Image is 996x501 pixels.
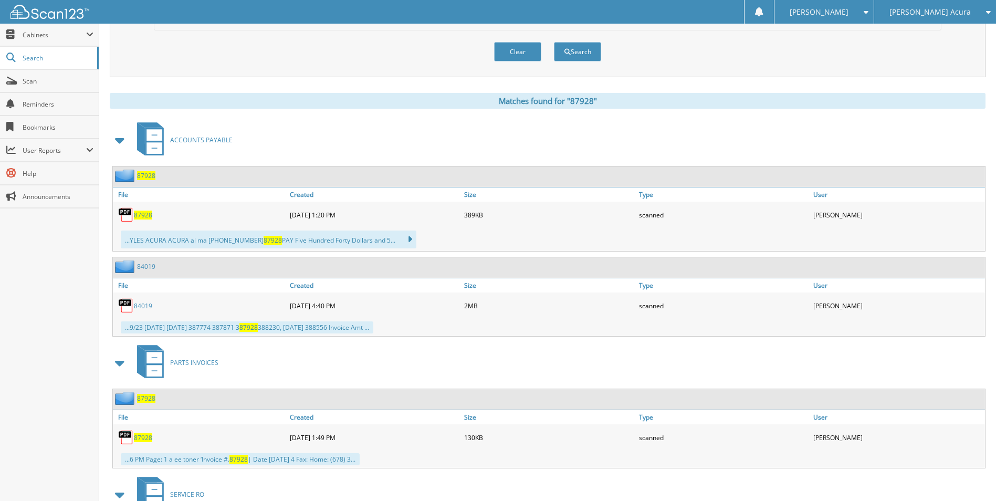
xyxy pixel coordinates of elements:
span: 87928 [264,236,282,245]
div: scanned [636,427,811,448]
a: PARTS INVOICES [131,342,218,383]
div: [PERSON_NAME] [811,295,985,316]
span: Search [23,54,92,62]
a: Created [287,187,462,202]
div: 389KB [462,204,636,225]
span: 87928 [239,323,258,332]
div: scanned [636,295,811,316]
div: ...YLES ACURA ACURA al ma [PHONE_NUMBER] PAY Five Hundred Forty Dollars and 5... [121,231,416,248]
span: Help [23,169,93,178]
span: 87928 [229,455,248,464]
img: PDF.png [118,298,134,314]
a: Size [462,410,636,424]
img: PDF.png [118,207,134,223]
span: ACCOUNTS PAYABLE [170,135,233,144]
span: Reminders [23,100,93,109]
a: Type [636,410,811,424]
img: folder2.png [115,169,137,182]
a: 87928 [137,394,155,403]
div: scanned [636,204,811,225]
span: Bookmarks [23,123,93,132]
a: File [113,410,287,424]
img: scan123-logo-white.svg [11,5,89,19]
a: File [113,278,287,293]
a: User [811,187,985,202]
iframe: Chat Widget [943,451,996,501]
div: 2MB [462,295,636,316]
img: PDF.png [118,430,134,445]
span: [PERSON_NAME] Acura [889,9,971,15]
div: [DATE] 4:40 PM [287,295,462,316]
a: User [811,278,985,293]
span: Announcements [23,192,93,201]
div: [PERSON_NAME] [811,427,985,448]
a: Created [287,278,462,293]
a: Created [287,410,462,424]
div: Matches found for "87928" [110,93,985,109]
a: ACCOUNTS PAYABLE [131,119,233,161]
span: [PERSON_NAME] [790,9,848,15]
a: 87928 [134,211,152,220]
a: Size [462,278,636,293]
span: SERVICE RO [170,490,204,499]
button: Clear [494,42,541,61]
a: Type [636,278,811,293]
div: [PERSON_NAME] [811,204,985,225]
span: Cabinets [23,30,86,39]
div: [DATE] 1:49 PM [287,427,462,448]
span: PARTS INVOICES [170,358,218,367]
span: Scan [23,77,93,86]
a: 84019 [137,262,155,271]
img: folder2.png [115,392,137,405]
button: Search [554,42,601,61]
div: [DATE] 1:20 PM [287,204,462,225]
a: File [113,187,287,202]
img: folder2.png [115,260,137,273]
a: 87928 [134,433,152,442]
div: ...6 PM Page: 1 a ee toner ‘Invoice #. | Date [DATE] 4 Fax: Home: (678) 3... [121,453,360,465]
span: User Reports [23,146,86,155]
div: 130KB [462,427,636,448]
a: 84019 [134,301,152,310]
a: 87928 [137,171,155,180]
div: ...9/23 [DATE] [DATE] 387774 387871 3 388230, [DATE] 388556 Invoice Amt ... [121,321,373,333]
a: User [811,410,985,424]
a: Size [462,187,636,202]
a: Type [636,187,811,202]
